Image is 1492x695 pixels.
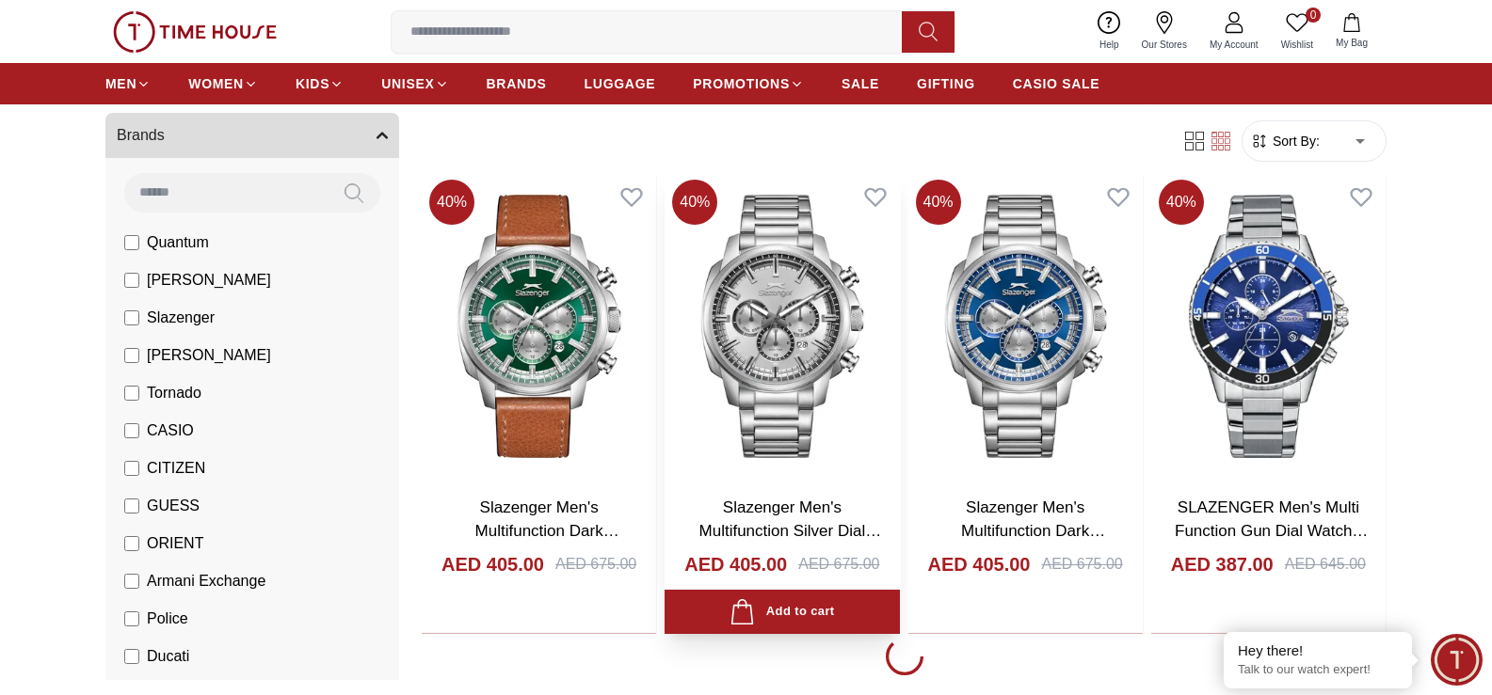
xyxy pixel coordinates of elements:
span: [PERSON_NAME] [147,269,271,292]
a: BRANDS [487,67,547,101]
input: [PERSON_NAME] [124,348,139,363]
span: 40 % [672,180,717,225]
div: Hey there! [1238,641,1398,660]
input: [PERSON_NAME] [124,273,139,288]
div: AED 675.00 [1041,553,1122,576]
img: Slazenger Men's Multifunction Silver Dial Watch - SL.9.2479.2.03 [665,172,899,481]
input: Quantum [124,235,139,250]
input: CASIO [124,423,139,438]
span: ORIENT [147,532,203,555]
div: Add to cart [730,599,834,624]
h4: AED 387.00 [1171,551,1274,577]
input: Armani Exchange [124,574,139,589]
button: Sort By: [1250,132,1320,150]
span: My Bag [1328,36,1375,50]
h4: AED 405.00 [441,551,544,577]
span: [PERSON_NAME] [147,344,271,367]
span: CITIZEN [147,457,205,480]
input: Police [124,611,139,626]
input: Slazenger [124,310,139,325]
span: Our Stores [1134,38,1195,52]
a: KIDS [296,67,344,101]
span: LUGGAGE [585,74,656,93]
span: Help [1092,38,1127,52]
span: Armani Exchange [147,570,265,592]
a: Slazenger Men's Multifunction Dark Green/Silver Dial Watch - SL.9.2480.2.02 [449,498,629,589]
span: BRANDS [487,74,547,93]
span: Quantum [147,231,209,254]
h4: AED 405.00 [684,551,787,577]
a: LUGGAGE [585,67,656,101]
span: WOMEN [188,74,244,93]
span: Brands [117,124,165,147]
a: SALE [842,67,879,101]
div: AED 675.00 [555,553,636,576]
a: Help [1088,8,1131,55]
span: Slazenger [147,307,215,329]
span: UNISEX [381,74,434,93]
a: 0Wishlist [1270,8,1324,55]
span: 40 % [429,180,474,225]
a: WOMEN [188,67,258,101]
input: Ducati [124,649,139,664]
input: GUESS [124,498,139,513]
span: SALE [842,74,879,93]
a: PROMOTIONS [693,67,804,101]
span: My Account [1202,38,1266,52]
span: GUESS [147,495,200,517]
a: Our Stores [1131,8,1198,55]
span: KIDS [296,74,329,93]
span: Tornado [147,382,201,404]
a: Slazenger Men's Multifunction Dark Blue/Silver Dial Watch - SL.9.2479.2.02 [941,498,1109,589]
button: Brands [105,113,399,158]
span: GIFTING [917,74,975,93]
span: MEN [105,74,136,93]
a: CASIO SALE [1013,67,1100,101]
span: 0 [1306,8,1321,23]
span: Ducati [147,645,189,668]
img: Slazenger Men's Multifunction Dark Green/Silver Dial Watch - SL.9.2480.2.02 [422,172,656,481]
button: My Bag [1324,9,1379,54]
div: AED 675.00 [798,553,879,576]
span: Wishlist [1274,38,1321,52]
span: CASIO SALE [1013,74,1100,93]
h4: AED 405.00 [928,551,1031,577]
span: Police [147,608,188,630]
a: SLAZENGER Men's Multi Function Gun Dial Watch - SL.9.2410.2.05 [1175,498,1368,564]
img: ... [113,11,277,53]
span: 40 % [916,180,961,225]
input: CITIZEN [124,461,139,476]
input: ORIENT [124,536,139,551]
div: AED 645.00 [1285,553,1366,576]
button: Add to cart [665,590,899,634]
span: Sort By: [1269,132,1320,150]
input: Tornado [124,386,139,401]
a: GIFTING [917,67,975,101]
span: PROMOTIONS [693,74,790,93]
a: Slazenger Men's Multifunction Silver Dial Watch - SL.9.2479.2.03 [698,498,881,564]
img: SLAZENGER Men's Multi Function Gun Dial Watch - SL.9.2410.2.05 [1151,172,1386,481]
img: Slazenger Men's Multifunction Dark Blue/Silver Dial Watch - SL.9.2479.2.02 [908,172,1143,481]
span: CASIO [147,419,194,442]
p: Talk to our watch expert! [1238,662,1398,678]
span: 40 % [1159,180,1204,225]
a: UNISEX [381,67,448,101]
div: Chat Widget [1431,634,1483,686]
a: MEN [105,67,151,101]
